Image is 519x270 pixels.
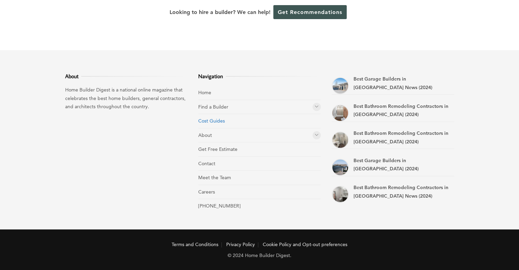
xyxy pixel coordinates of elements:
[354,103,448,118] a: Best Bathroom Remodeling Contractors in [GEOGRAPHIC_DATA] (2024)
[65,86,188,111] p: Home Builder Digest is a national online magazine that celebrates the best home builders, general...
[198,174,231,181] a: Meet the Team
[198,118,225,124] a: Cost Guides
[198,160,215,167] a: Contact
[198,146,237,152] a: Get Free Estimate
[332,186,349,203] a: Best Bathroom Remodeling Contractors in Newport News (2024)
[332,104,349,122] a: Best Bathroom Remodeling Contractors in Portsmouth (2024)
[198,72,321,80] h3: Navigation
[332,131,349,148] a: Best Bathroom Remodeling Contractors in Hampton (2024)
[172,241,218,247] a: Terms and Conditions
[198,203,241,209] a: [PHONE_NUMBER]
[354,130,448,145] a: Best Bathroom Remodeling Contractors in [GEOGRAPHIC_DATA] (2024)
[354,184,448,199] a: Best Bathroom Remodeling Contractors in [GEOGRAPHIC_DATA] News (2024)
[354,157,419,172] a: Best Garage Builders in [GEOGRAPHIC_DATA] (2024)
[198,132,212,138] a: About
[332,159,349,176] a: Best Garage Builders in Norfolk (2024)
[198,104,228,110] a: Find a Builder
[263,241,347,247] a: Cookie Policy and Opt-out preferences
[198,89,211,96] a: Home
[198,189,215,195] a: Careers
[65,72,188,80] h3: About
[11,251,508,260] p: © 2024 Home Builder Digest.
[273,5,347,19] a: Get Recommendations
[226,241,255,247] a: Privacy Policy
[332,77,349,94] a: Best Garage Builders in Newport News (2024)
[354,76,432,90] a: Best Garage Builders in [GEOGRAPHIC_DATA] News (2024)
